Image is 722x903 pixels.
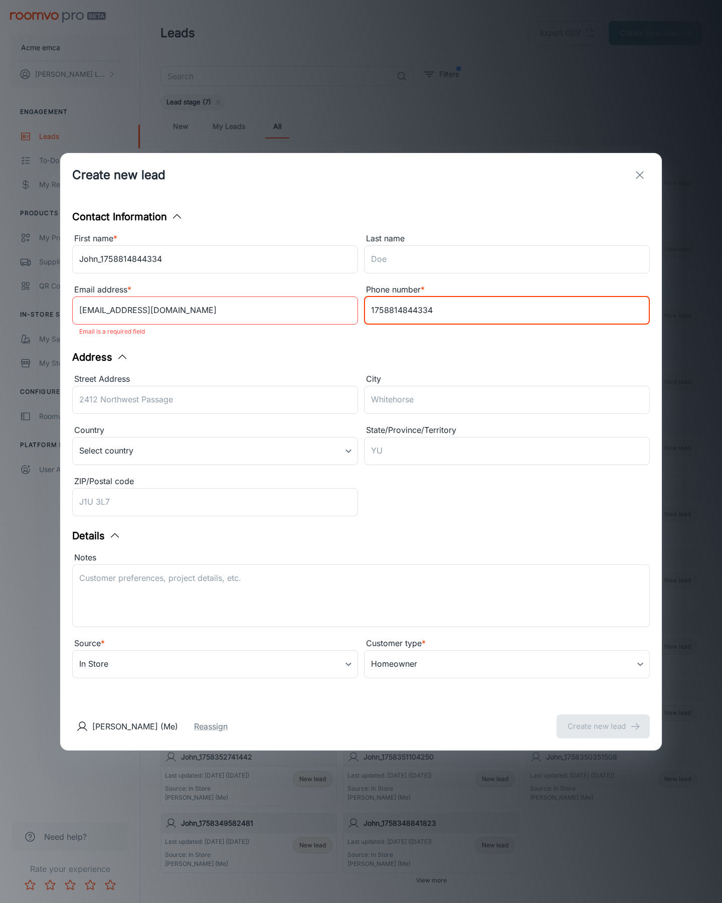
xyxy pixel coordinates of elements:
div: Country [72,424,358,437]
button: Reassign [194,720,228,732]
div: Email address [72,283,358,296]
div: Street Address [72,373,358,386]
div: Phone number [364,283,650,296]
input: myname@example.com [72,296,358,325]
div: First name [72,232,358,245]
input: +1 439-123-4567 [364,296,650,325]
div: Source [72,637,358,650]
div: Notes [72,551,650,564]
div: Select country [72,437,358,465]
input: John [72,245,358,273]
div: City [364,373,650,386]
div: Customer type [364,637,650,650]
div: State/Province/Territory [364,424,650,437]
input: YU [364,437,650,465]
button: Address [72,350,128,365]
p: Email is a required field [79,326,351,338]
p: [PERSON_NAME] (Me) [92,720,178,732]
button: exit [630,165,650,185]
input: Whitehorse [364,386,650,414]
div: In Store [72,650,358,678]
div: Last name [364,232,650,245]
button: Details [72,528,121,543]
input: Doe [364,245,650,273]
div: Homeowner [364,650,650,678]
h1: Create new lead [72,166,165,184]
input: J1U 3L7 [72,488,358,516]
button: Contact Information [72,209,183,224]
div: ZIP/Postal code [72,475,358,488]
input: 2412 Northwest Passage [72,386,358,414]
